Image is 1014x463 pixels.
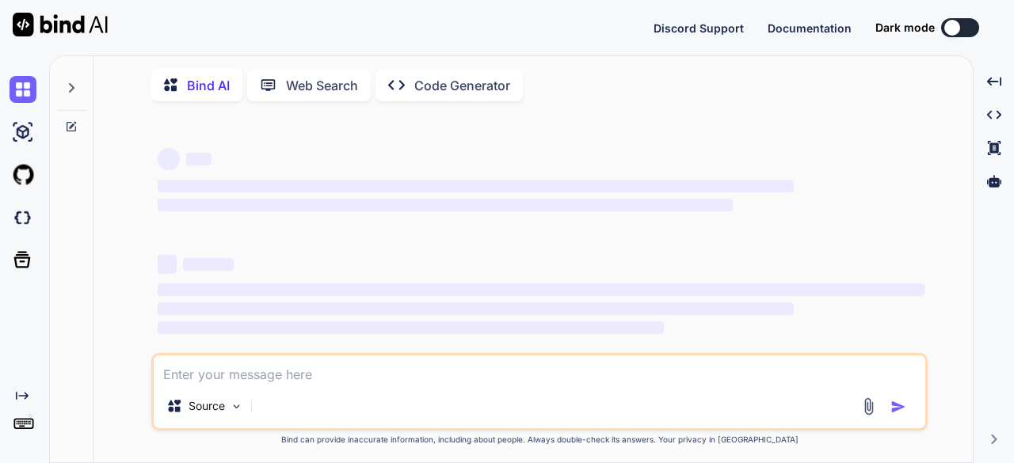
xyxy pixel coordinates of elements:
[158,283,924,296] span: ‌
[654,20,744,36] button: Discord Support
[10,76,36,103] img: chat
[875,20,935,36] span: Dark mode
[768,20,852,36] button: Documentation
[158,180,794,192] span: ‌
[186,153,212,165] span: ‌
[13,13,108,36] img: Bind AI
[654,21,744,35] span: Discord Support
[187,76,230,95] p: Bind AI
[183,258,234,271] span: ‌
[860,397,878,416] img: attachment
[10,204,36,231] img: darkCloudIdeIcon
[10,119,36,146] img: ai-studio
[286,76,358,95] p: Web Search
[768,21,852,35] span: Documentation
[151,434,928,446] p: Bind can provide inaccurate information, including about people. Always double-check its answers....
[158,148,180,170] span: ‌
[189,398,225,414] p: Source
[158,255,177,274] span: ‌
[158,302,794,315] span: ‌
[158,321,664,334] span: ‌
[230,400,243,413] img: Pick Models
[158,199,733,211] span: ‌
[10,161,36,188] img: githubLight
[890,399,906,415] img: icon
[414,76,510,95] p: Code Generator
